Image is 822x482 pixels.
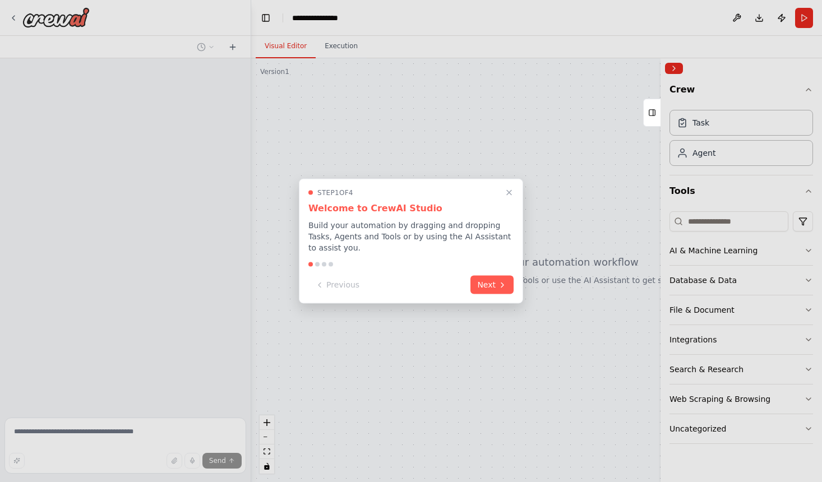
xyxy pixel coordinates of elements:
button: Next [470,276,514,294]
button: Previous [308,276,366,294]
span: Step 1 of 4 [317,188,353,197]
p: Build your automation by dragging and dropping Tasks, Agents and Tools or by using the AI Assista... [308,220,514,253]
button: Close walkthrough [502,186,516,200]
h3: Welcome to CrewAI Studio [308,202,514,215]
button: Hide left sidebar [258,10,274,26]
